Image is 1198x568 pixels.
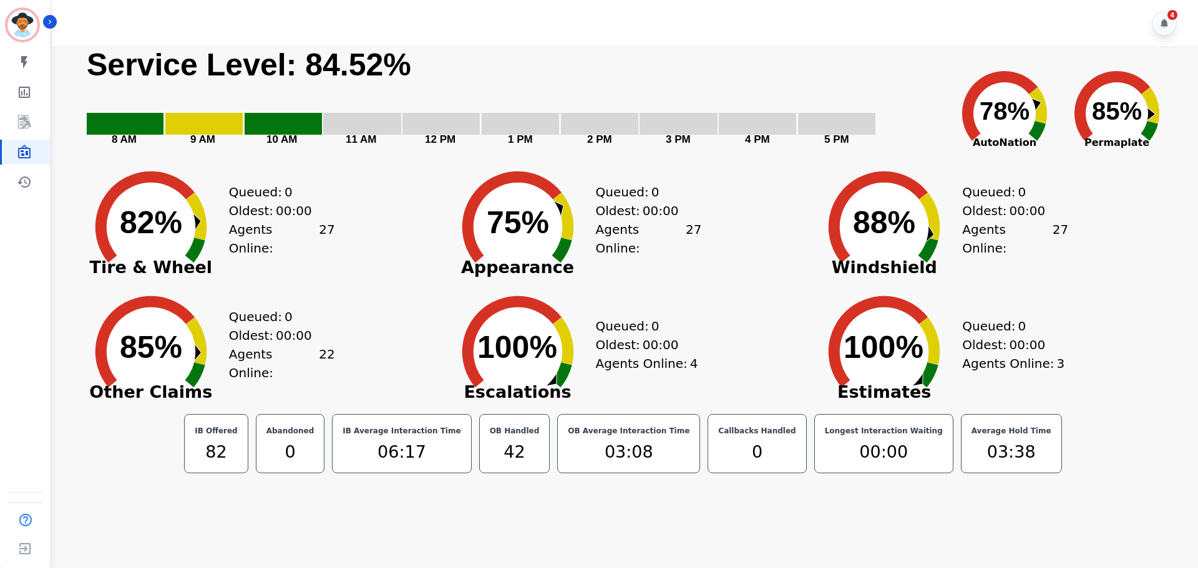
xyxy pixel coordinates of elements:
[73,261,229,274] span: Tire & Wheel
[596,183,689,201] div: Queued:
[962,335,1056,354] div: Oldest:
[346,133,376,145] text: 11 AM
[1057,354,1065,373] span: 3
[596,201,689,220] div: Oldest:
[596,354,702,373] div: Agents Online:
[440,261,596,274] span: Appearance
[112,133,137,145] text: 8 AM
[587,133,612,145] text: 2 PM
[487,422,542,440] div: OB Handled
[651,317,660,335] span: 0
[1010,201,1046,220] span: 00:00
[73,386,229,398] span: Other Claims
[596,335,689,354] div: Oldest:
[120,205,182,240] text: 82%
[948,135,1061,150] span: AutoNation
[690,354,698,373] span: 4
[716,440,798,465] div: 0
[266,133,297,145] text: 10 AM
[962,183,1056,201] div: Queued:
[229,307,323,326] div: Queued:
[565,422,692,440] div: OB Average Interaction Time
[229,201,323,220] div: Oldest:
[1018,183,1026,201] span: 0
[229,220,335,258] div: Agents Online:
[822,422,945,440] div: Longest Interaction Waiting
[319,220,334,258] span: 27
[1061,135,1173,150] span: Permaplate
[477,330,557,365] text: 100%
[440,386,596,398] span: Escalations
[192,440,240,465] div: 82
[853,205,915,240] text: 88%
[565,440,692,465] div: 03:08
[969,440,1054,465] div: 03:38
[716,422,798,440] div: Callbacks Handled
[120,330,182,365] text: 85%
[651,183,660,201] span: 0
[806,386,962,398] span: Estimates
[87,47,411,82] text: Service Level: 84.52%
[1167,10,1177,20] div: 4
[229,183,323,201] div: Queued:
[285,183,293,201] span: 0
[806,261,962,274] span: Windshield
[822,440,945,465] div: 00:00
[7,10,37,40] img: Bordered avatar
[85,46,941,161] svg: Service Level:​0%
[686,220,701,258] span: 27
[508,133,533,145] text: 1 PM
[969,422,1054,440] div: Average Hold Time
[962,201,1056,220] div: Oldest:
[962,354,1068,373] div: Agents Online:
[264,422,317,440] div: Abandoned
[340,440,463,465] div: 06:17
[319,345,334,382] span: 22
[285,307,293,326] span: 0
[962,317,1056,335] div: Queued:
[229,326,323,345] div: Oldest:
[962,220,1068,258] div: Agents Online:
[276,326,312,345] span: 00:00
[1053,220,1068,258] span: 27
[596,317,689,335] div: Queued:
[264,440,317,465] div: 0
[192,422,240,440] div: IB Offered
[1092,97,1142,125] text: 85%
[844,330,923,365] text: 100%
[980,97,1030,125] text: 78%
[643,201,679,220] span: 00:00
[487,440,542,465] div: 42
[1018,317,1026,335] span: 0
[596,220,702,258] div: Agents Online:
[1010,335,1046,354] span: 00:00
[824,133,849,145] text: 5 PM
[276,201,312,220] span: 00:00
[745,133,770,145] text: 4 PM
[190,133,215,145] text: 9 AM
[340,422,463,440] div: IB Average Interaction Time
[487,205,549,240] text: 75%
[666,133,691,145] text: 3 PM
[643,335,679,354] span: 00:00
[229,345,335,382] div: Agents Online:
[425,133,455,145] text: 12 PM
